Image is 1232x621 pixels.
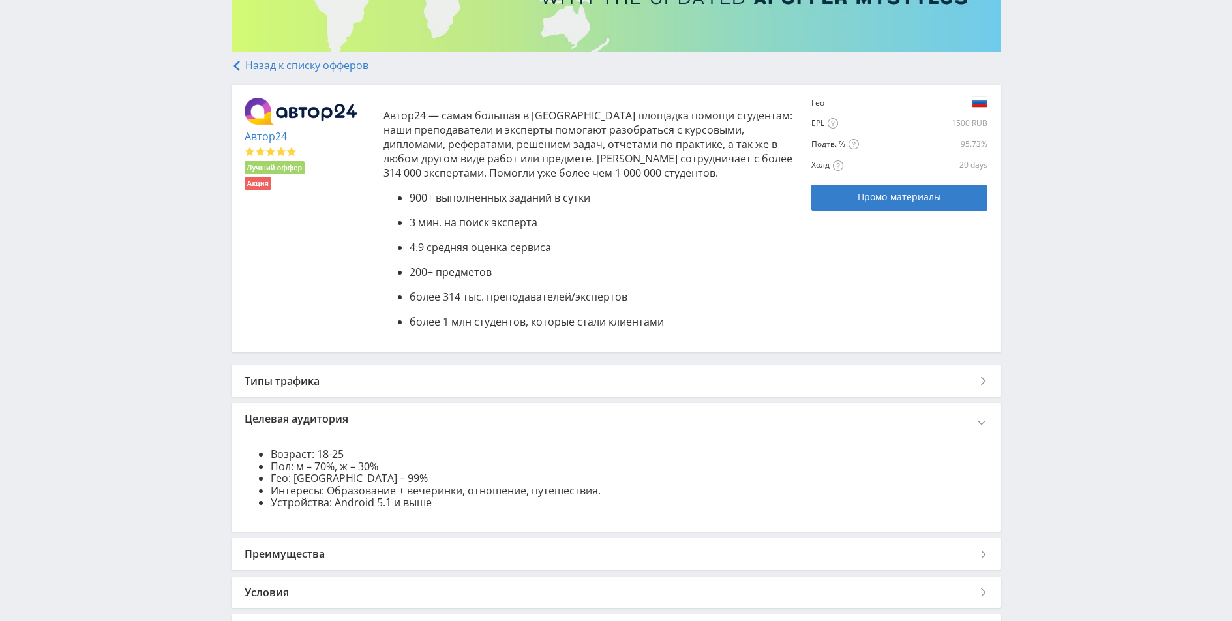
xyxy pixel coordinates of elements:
[858,192,941,202] span: Промо-материалы
[271,448,988,460] li: Возраст: 18-25
[232,58,368,72] a: Назад к списку офферов
[811,185,987,211] a: Промо-материалы
[811,160,928,171] div: Холд
[410,265,492,279] span: 200+ предметов
[271,461,988,472] li: Пол: м – 70%, ж – 30%
[972,94,987,110] img: a3cf54112ac185a2cfd27406e765c719.png
[232,365,1001,397] div: Типы трафика
[410,240,551,254] span: 4.9 средняя оценка сервиса
[410,290,627,304] span: более 314 тыс. преподавателей/экспертов
[232,403,1001,434] div: Целевая аудитория
[811,98,853,108] div: Гео
[811,118,853,129] div: EPL
[232,577,1001,608] div: Условия
[245,98,358,125] img: 5358f22929b76388e926b8483462c33e.png
[811,139,928,150] div: Подтв. %
[410,215,537,230] span: 3 мин. на поиск эксперта
[245,161,305,174] li: Лучший оффер
[232,538,1001,569] div: Преимущества
[271,485,988,496] li: Интересы: Образование + вечеринки, отношение, путешествия.
[383,108,799,180] p: Автор24 — самая большая в [GEOGRAPHIC_DATA] площадка помощи студентам: наши преподаватели и экспе...
[856,118,987,129] div: 1500 RUB
[410,314,664,329] span: более 1 млн студентов, которые стали клиентами
[245,129,287,144] a: Автор24
[931,160,987,170] div: 20 days
[931,139,987,149] div: 95.73%
[245,177,271,190] li: Акция
[271,496,988,508] li: Устройства: Android 5.1 и выше
[410,190,590,205] span: 900+ выполненных заданий в сутки
[271,472,988,484] li: Гео: [GEOGRAPHIC_DATA] – 99%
